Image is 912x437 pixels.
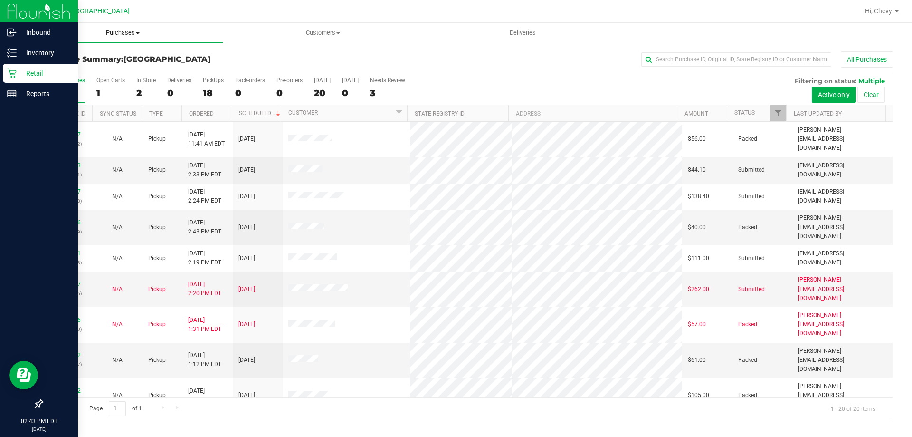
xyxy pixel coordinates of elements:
[823,401,883,416] span: 1 - 20 of 20 items
[238,165,255,175] span: [DATE]
[370,77,405,84] div: Needs Review
[136,87,156,98] div: 2
[738,192,765,201] span: Submitted
[112,166,123,173] span: Not Applicable
[238,254,255,263] span: [DATE]
[508,105,677,122] th: Address
[54,131,81,138] a: 12018627
[641,52,831,67] input: Search Purchase ID, Original ID, State Registry ID or Customer Name...
[288,109,318,116] a: Customer
[203,87,224,98] div: 18
[17,47,74,58] p: Inventory
[497,29,549,37] span: Deliveries
[188,218,221,236] span: [DATE] 2:43 PM EDT
[112,285,123,294] button: N/A
[738,165,765,175] span: Submitted
[235,77,265,84] div: Back-orders
[112,321,123,328] span: Not Applicable
[17,88,74,99] p: Reports
[148,223,166,232] span: Pickup
[188,280,221,298] span: [DATE] 2:20 PM EDT
[54,388,81,394] a: 12020152
[7,89,17,98] inline-svg: Reports
[54,250,81,257] a: 12020741
[148,320,166,329] span: Pickup
[188,387,221,405] span: [DATE] 1:09 PM EDT
[203,77,224,84] div: PickUps
[688,391,709,400] span: $105.00
[798,214,887,241] span: [PERSON_NAME][EMAIL_ADDRESS][DOMAIN_NAME]
[148,165,166,175] span: Pickup
[798,347,887,374] span: [PERSON_NAME][EMAIL_ADDRESS][DOMAIN_NAME]
[770,105,786,121] a: Filter
[239,110,282,117] a: Scheduled
[738,285,765,294] span: Submitted
[688,165,706,175] span: $44.10
[17,68,74,79] p: Retail
[7,48,17,58] inline-svg: Inventory
[188,161,221,179] span: [DATE] 2:33 PM EDT
[81,401,150,416] span: Page of 1
[738,356,757,365] span: Packed
[112,255,123,262] span: Not Applicable
[238,223,255,232] span: [DATE]
[734,109,755,116] a: Status
[148,285,166,294] span: Pickup
[738,135,757,144] span: Packed
[798,249,887,267] span: [EMAIL_ADDRESS][DOMAIN_NAME]
[42,55,325,64] h3: Purchase Summary:
[238,356,255,365] span: [DATE]
[7,68,17,78] inline-svg: Retail
[188,351,221,369] span: [DATE] 1:12 PM EDT
[148,192,166,201] span: Pickup
[238,320,255,329] span: [DATE]
[54,188,81,195] a: 12020777
[841,51,893,68] button: All Purchases
[167,87,191,98] div: 0
[112,224,123,231] span: Not Applicable
[112,135,123,144] button: N/A
[4,417,74,426] p: 02:43 PM EDT
[688,356,706,365] span: $61.00
[812,87,856,103] button: Active only
[112,223,123,232] button: N/A
[314,87,331,98] div: 20
[798,187,887,205] span: [EMAIL_ADDRESS][DOMAIN_NAME]
[223,23,423,43] a: Customers
[54,281,81,288] a: 12020407
[54,317,81,323] a: 12020236
[54,352,81,359] a: 12020222
[738,320,757,329] span: Packed
[794,110,842,117] a: Last Updated By
[54,162,81,169] a: 12020843
[100,110,136,117] a: Sync Status
[23,23,223,43] a: Purchases
[798,161,887,179] span: [EMAIL_ADDRESS][DOMAIN_NAME]
[238,285,255,294] span: [DATE]
[238,391,255,400] span: [DATE]
[688,192,709,201] span: $138.40
[738,223,757,232] span: Packed
[23,29,223,37] span: Purchases
[188,187,221,205] span: [DATE] 2:24 PM EDT
[738,254,765,263] span: Submitted
[112,193,123,200] span: Not Applicable
[188,249,221,267] span: [DATE] 2:19 PM EDT
[4,426,74,433] p: [DATE]
[112,391,123,400] button: N/A
[276,77,303,84] div: Pre-orders
[112,165,123,175] button: N/A
[96,77,125,84] div: Open Carts
[109,401,126,416] input: 1
[148,135,166,144] span: Pickup
[798,382,887,409] span: [PERSON_NAME][EMAIL_ADDRESS][DOMAIN_NAME]
[112,357,123,363] span: Not Applicable
[112,286,123,292] span: Not Applicable
[688,320,706,329] span: $57.00
[865,7,894,15] span: Hi, Chevy!
[238,135,255,144] span: [DATE]
[149,110,163,117] a: Type
[391,105,407,121] a: Filter
[112,136,123,142] span: Not Applicable
[795,77,856,85] span: Filtering on status:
